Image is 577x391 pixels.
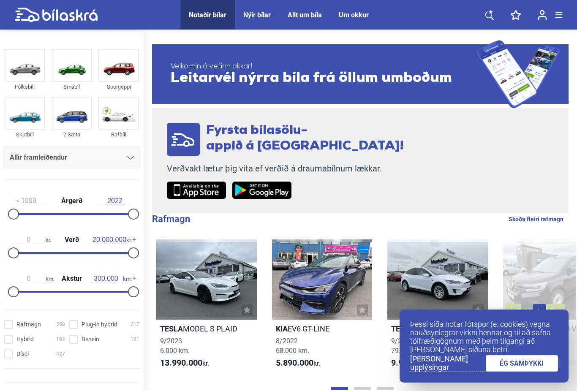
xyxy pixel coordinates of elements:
span: Hybrid [16,335,34,344]
div: Fólksbíll [5,82,45,92]
div: Skutbíll [5,130,45,139]
b: 13.990.000 [160,358,202,368]
a: Um okkur [339,11,369,19]
span: Akstur [60,275,84,282]
a: Velkomin á vefinn okkar!Leitarvél nýrra bíla frá öllum umboðum [152,40,569,108]
button: Page 1 [331,387,348,390]
div: Sportjeppi [98,82,139,92]
a: ÉG SAMÞYKKI [486,355,558,372]
span: Rafmagn [16,320,41,329]
span: kr. [93,236,132,244]
div: 7 Sæta [52,130,92,139]
div: Rafbíll [98,130,139,139]
span: 9/2023 6.000 km. [160,337,190,355]
span: 8/2022 68.000 km. [276,337,309,355]
span: kr. [160,358,209,368]
span: Bensín [82,335,99,344]
span: 9/2020 79.000 km. [391,337,425,355]
a: TeslaMODEL S PLAID9/20236.000 km.13.990.000kr. [156,239,257,376]
span: kr. [391,358,435,368]
button: Page 3 [377,387,394,390]
button: Next [533,304,546,319]
a: Skoða fleiri rafmagn [509,214,563,225]
span: 358 [56,320,65,329]
span: Velkomin á vefinn okkar! [171,62,476,71]
b: 9.900.000 [391,358,429,368]
span: Verð [63,236,81,243]
a: TeslaMODEL X9/202079.000 km.9.900.000kr. [387,239,488,376]
span: Fyrsta bílasölu- appið á [GEOGRAPHIC_DATA]! [206,124,404,153]
span: 2.600.000 [509,307,561,315]
div: Smábíl [52,82,92,92]
span: 327 [56,350,65,358]
span: Dísel [16,350,29,358]
button: Previous [521,304,534,319]
span: Árgerð [59,198,84,204]
span: Leitarvél nýrra bíla frá öllum umboðum [171,71,476,86]
a: Nýir bílar [243,11,271,19]
p: Verðvakt lætur þig vita ef verðið á draumabílnum lækkar. [167,163,404,174]
span: 163 [56,335,65,344]
span: Plug-in hybrid [82,320,117,329]
a: [PERSON_NAME] upplýsingar [410,355,486,372]
span: kr. [12,236,51,244]
b: Tesla [160,324,183,333]
a: Notaðir bílar [189,11,226,19]
a: Allt um bíla [288,11,322,19]
span: 217 [131,320,139,329]
b: 5.890.000 [276,358,313,368]
span: km. [89,275,132,282]
span: km. [12,275,54,282]
button: Page 2 [354,387,371,390]
h2: EV6 GT-LINE [272,324,373,334]
span: Allir framleiðendur [10,152,67,163]
b: Kia [276,324,288,333]
p: Þessi síða notar fótspor (e. cookies) vegna nauðsynlegrar virkni hennar og til að safna tölfræðig... [410,320,558,354]
span: kr. [276,358,320,368]
h2: MODEL X [387,324,488,334]
span: 191 [131,335,139,344]
span: kr. [554,308,561,316]
a: KiaEV6 GT-LINE8/202268.000 km.5.890.000kr. [272,239,373,376]
img: user-login.svg [538,10,547,20]
b: Rafmagn [152,214,190,224]
h2: MODEL S PLAID [156,324,257,334]
b: Tesla [391,324,414,333]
